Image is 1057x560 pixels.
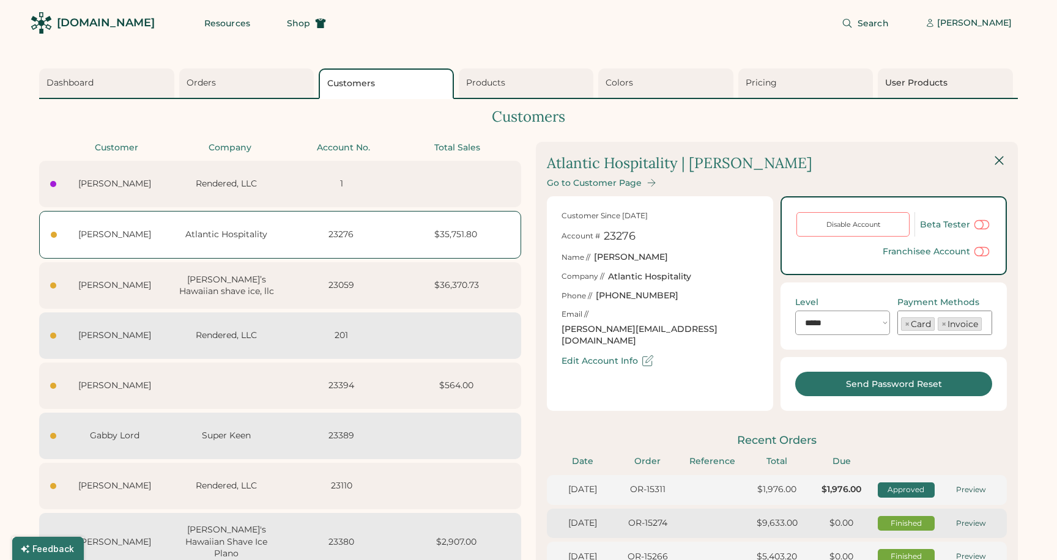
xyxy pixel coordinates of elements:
[64,178,165,190] div: [PERSON_NAME]
[402,279,510,292] div: $36,370.73
[172,330,280,342] div: Rendered, LLC
[64,536,165,548] div: [PERSON_NAME]
[883,246,970,257] div: Franchisee Account
[547,433,1007,448] div: Recent Orders
[287,279,395,292] div: 23059
[50,181,56,187] div: Last seen today at 6:52 pm
[172,480,280,492] div: Rendered, LLC
[64,430,165,442] div: Gabby Lord
[937,17,1012,29] div: [PERSON_NAME]
[39,106,1018,127] div: Customers
[748,517,806,529] div: $9,633.00
[287,178,395,190] div: 1
[619,455,677,468] div: Order
[938,317,982,331] li: Invoice
[190,11,265,35] button: Resources
[46,77,171,89] div: Dashboard
[50,383,56,389] div: Last seen today at 1:15 am
[813,484,870,496] div: $1,976.00
[466,77,590,89] div: Products
[172,430,280,442] div: Super Keen
[291,142,397,154] div: Account No.
[547,178,642,188] div: Go to Customer Page
[813,517,870,529] div: $0.00
[562,309,588,320] div: Email //
[619,517,677,529] div: OR-15274
[562,252,590,263] div: Name //
[683,455,741,468] div: Reference
[596,290,678,302] div: [PHONE_NUMBER]
[64,380,165,392] div: [PERSON_NAME]
[858,19,889,28] span: Search
[999,505,1051,558] iframe: Front Chat
[287,536,395,548] div: 23380
[287,330,395,342] div: 201
[748,455,806,468] div: Total
[64,279,165,292] div: [PERSON_NAME]
[562,271,604,282] div: Company //
[878,485,935,495] div: Approved
[748,484,806,496] div: $1,976.00
[404,142,511,154] div: Total Sales
[827,11,903,35] button: Search
[402,229,510,241] div: $35,751.80
[796,212,910,237] button: Disable Account
[562,323,758,347] div: [PERSON_NAME][EMAIL_ADDRESS][DOMAIN_NAME]
[942,485,1000,495] div: Preview
[619,484,677,496] div: OR-15311
[402,380,510,392] div: $564.00
[554,517,612,529] div: [DATE]
[272,11,341,35] button: Shop
[885,77,1009,89] div: User Products
[897,297,979,308] div: Payment Methods
[901,317,935,331] li: Card
[31,12,52,34] img: Rendered Logo - Screens
[177,142,284,154] div: Company
[64,142,170,154] div: Customer
[973,244,991,259] button: Use this to limit an account deleting, copying, or editing products in their "My Products" page
[554,455,612,468] div: Date
[173,229,281,241] div: Atlantic Hospitality
[942,518,1000,529] div: Preview
[57,15,155,31] div: [DOMAIN_NAME]
[746,77,870,89] div: Pricing
[287,480,395,492] div: 23110
[327,78,449,90] div: Customers
[606,77,730,89] div: Colors
[50,433,56,439] div: Last seen today at 1:07 am
[941,320,946,328] span: ×
[562,211,648,221] div: Customer Since [DATE]
[287,19,310,28] span: Shop
[547,153,812,174] div: Atlantic Hospitality | [PERSON_NAME]
[813,455,870,468] div: Due
[287,430,395,442] div: 23389
[64,330,165,342] div: [PERSON_NAME]
[795,372,992,396] button: Send Password Reset
[187,77,311,89] div: Orders
[50,282,56,289] div: Last seen today at 6:54 am
[50,333,56,339] div: Last seen today at 2:43 am
[562,356,638,366] div: Edit Account Info
[51,232,57,238] div: Last seen today at 3:08 pm
[878,518,935,529] div: Finished
[287,380,395,392] div: 23394
[402,536,510,548] div: $2,907.00
[554,484,612,496] div: [DATE]
[594,251,668,263] div: [PERSON_NAME]
[608,271,691,283] div: Atlantic Hospitality
[604,229,636,244] div: 23276
[287,229,395,241] div: 23276
[905,320,910,328] span: ×
[172,178,280,190] div: Rendered, LLC
[64,480,165,492] div: [PERSON_NAME]
[562,231,600,241] div: Account #
[172,524,280,560] div: [PERSON_NAME]'s Hawaiian Shave Ice Plano
[172,274,280,298] div: [PERSON_NAME]’s Hawaiian shave ice, llc
[920,219,970,230] div: Beta Tester
[562,291,592,301] div: Phone //
[50,483,56,489] div: Last seen today at 12:12 am
[795,297,818,308] div: Level
[64,229,166,241] div: [PERSON_NAME]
